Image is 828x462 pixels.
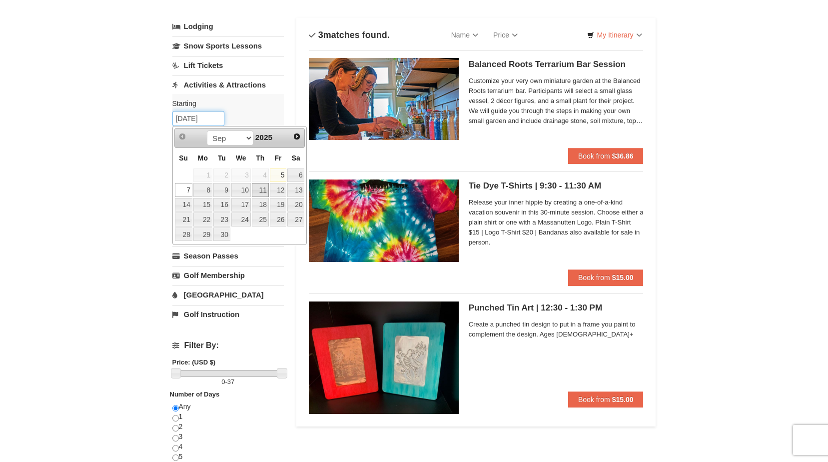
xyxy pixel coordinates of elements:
span: Next [293,132,301,140]
h4: Filter By: [172,341,284,350]
span: Saturday [292,154,300,162]
a: 30 [213,227,230,241]
img: 18871151-30-393e4332.jpg [309,58,459,140]
a: Lift Tickets [172,56,284,74]
a: Snow Sports Lessons [172,36,284,55]
a: 25 [252,212,269,226]
button: Book from $36.86 [568,148,644,164]
strong: Price: (USD $) [172,358,216,366]
button: Book from $15.00 [568,269,644,285]
span: Wednesday [236,154,246,162]
a: 10 [231,183,251,197]
a: 13 [287,183,304,197]
span: Sunday [179,154,188,162]
a: 16 [213,198,230,212]
a: Name [444,25,486,45]
strong: Number of Days [170,390,220,398]
strong: $15.00 [612,273,634,281]
img: 6619869-1512-3c4c33a7.png [309,179,459,261]
span: Prev [178,132,186,140]
a: 23 [213,212,230,226]
a: 29 [193,227,212,241]
a: 26 [270,212,287,226]
h5: Balanced Roots Terrarium Bar Session [469,59,644,69]
a: 15 [193,198,212,212]
span: 2 [213,168,230,182]
a: Golf Membership [172,266,284,284]
h5: Tie Dye T-Shirts | 9:30 - 11:30 AM [469,181,644,191]
span: 3 [231,168,251,182]
a: 18 [252,198,269,212]
a: 6 [287,168,304,182]
a: 20 [287,198,304,212]
img: 6619869-1399-a357e133.jpg [309,301,459,414]
span: 37 [227,378,234,385]
span: Customize your very own miniature garden at the Balanced Roots terrarium bar. Participants will s... [469,76,644,126]
a: Prev [176,129,190,143]
a: Price [486,25,525,45]
a: Lodging [172,17,284,35]
span: 2025 [255,133,272,141]
span: Book from [578,273,610,281]
strong: $15.00 [612,395,634,403]
span: Friday [275,154,282,162]
a: [GEOGRAPHIC_DATA] [172,285,284,304]
span: 3 [318,30,323,40]
a: Next [290,129,304,143]
a: Golf Instruction [172,305,284,323]
a: 12 [270,183,287,197]
a: Season Passes [172,246,284,265]
a: 11 [252,183,269,197]
a: 28 [175,227,192,241]
a: 24 [231,212,251,226]
span: Book from [578,152,610,160]
span: Create a punched tin design to put in a frame you paint to complement the design. Ages [DEMOGRAPH... [469,319,644,339]
a: 5 [270,168,287,182]
h4: matches found. [309,30,390,40]
a: 27 [287,212,304,226]
a: 8 [193,183,212,197]
a: 19 [270,198,287,212]
span: 0 [221,378,225,385]
a: 21 [175,212,192,226]
label: Starting [172,98,276,108]
a: 7 [175,183,192,197]
span: Book from [578,395,610,403]
a: 14 [175,198,192,212]
label: - [172,377,284,387]
span: Monday [198,154,208,162]
h5: Punched Tin Art | 12:30 - 1:30 PM [469,303,644,313]
a: Activities & Attractions [172,75,284,94]
a: My Itinerary [581,27,648,42]
a: 22 [193,212,212,226]
span: Thursday [256,154,264,162]
span: 4 [252,168,269,182]
a: 9 [213,183,230,197]
span: Tuesday [218,154,226,162]
a: 17 [231,198,251,212]
span: Release your inner hippie by creating a one-of-a-kind vacation souvenir in this 30-minute session... [469,197,644,247]
button: Book from $15.00 [568,391,644,407]
span: 1 [193,168,212,182]
strong: $36.86 [612,152,634,160]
